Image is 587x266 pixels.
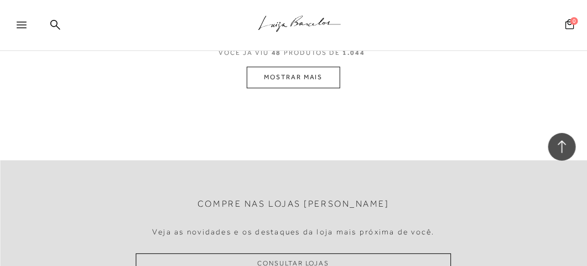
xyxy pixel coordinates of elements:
h2: Compre nas lojas [PERSON_NAME] [198,199,389,209]
span: 0 [570,17,578,25]
span: VOCÊ JÁ VIU PRODUTOS DE [219,49,368,57]
span: 48 [272,49,282,57]
h4: Veja as novidades e os destaques da loja mais próxima de você. [152,227,435,237]
span: 1.044 [343,49,366,57]
button: MOSTRAR MAIS [247,66,340,88]
button: 0 [562,18,578,33]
